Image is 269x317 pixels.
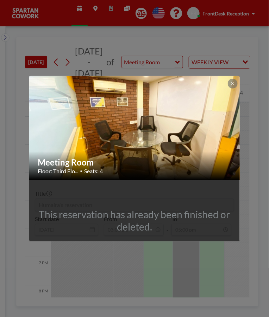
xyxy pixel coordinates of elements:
[29,49,240,207] img: 537.jpg
[80,168,82,174] span: •
[29,208,240,233] div: This reservation has already been finished or deleted.
[38,168,78,175] span: Floor: Third Flo...
[84,168,103,175] span: Seats: 4
[38,157,232,168] h2: Meeting Room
